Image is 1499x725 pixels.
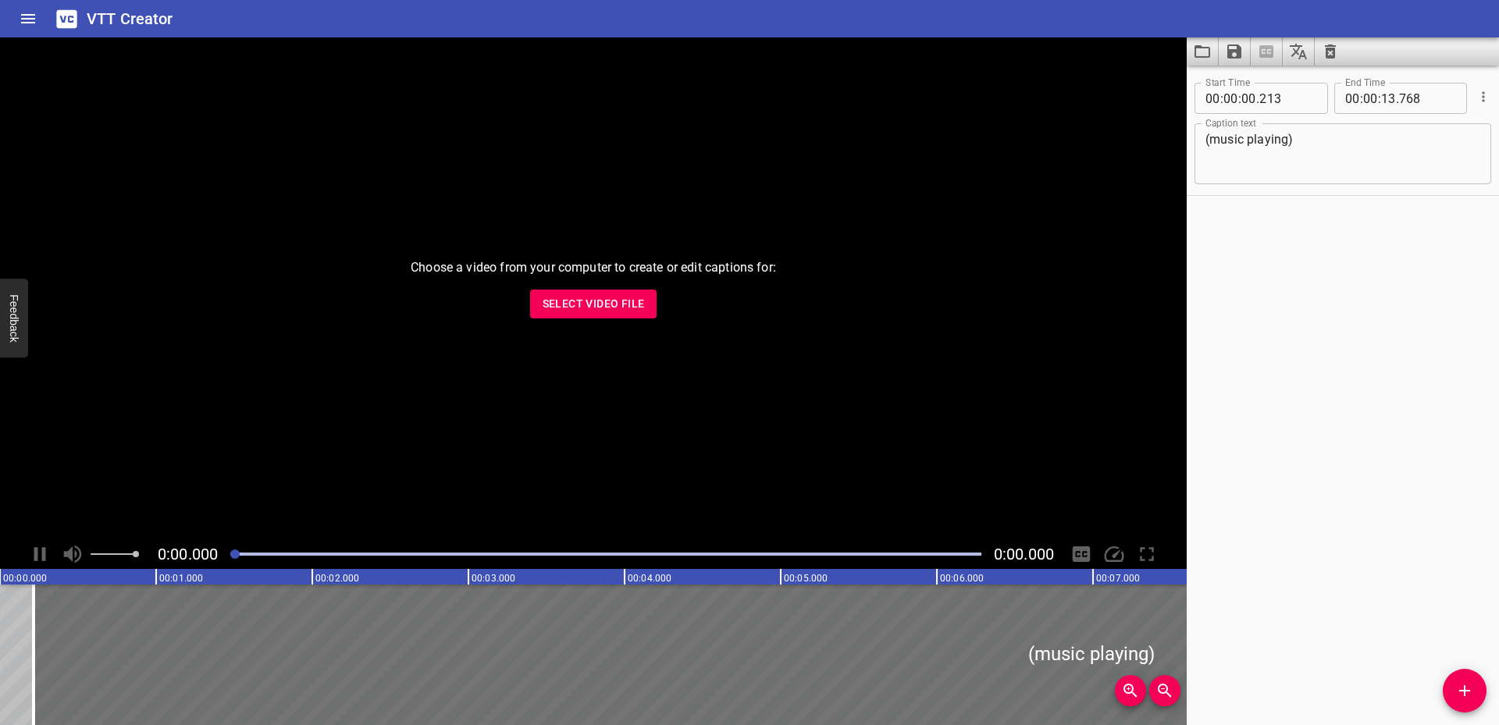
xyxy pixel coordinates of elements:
[1251,37,1283,66] span: Select a video in the pane to the left, then you can automatically extract captions.
[3,573,47,584] text: 00:00.000
[1223,83,1238,114] input: 00
[1381,83,1396,114] input: 13
[1378,83,1381,114] span: :
[1193,42,1212,61] svg: Load captions from file
[1443,669,1487,713] button: Add Cue
[1187,37,1219,66] button: Load captions from file
[1315,37,1346,66] button: Clear captions
[543,294,645,314] span: Select Video File
[1473,87,1494,107] button: Cue Options
[1220,83,1223,114] span: :
[628,573,671,584] text: 00:04.000
[1360,83,1363,114] span: :
[1219,37,1251,66] button: Save captions to file
[994,545,1054,563] span: Video Duration
[1363,83,1378,114] input: 00
[1205,83,1220,114] input: 00
[87,6,173,31] h6: VTT Creator
[472,573,515,584] text: 00:03.000
[230,553,981,556] div: Play progress
[1289,42,1308,61] svg: Translate captions
[1321,42,1340,61] svg: Clear captions
[158,545,218,563] span: Current Time
[784,573,828,584] text: 00:05.000
[1259,83,1316,114] input: 213
[1473,76,1491,117] div: Cue Options
[1399,83,1456,114] input: 768
[159,573,203,584] text: 00:01.000
[1132,539,1162,569] div: Toggle Full Screen
[1241,83,1256,114] input: 00
[1096,573,1140,584] text: 00:07.000
[1225,42,1244,61] svg: Save captions to file
[1283,37,1315,66] button: Translate captions
[1238,83,1241,114] span: :
[1149,675,1180,706] button: Zoom Out
[530,290,657,318] button: Select Video File
[1345,83,1360,114] input: 00
[1205,132,1480,176] textarea: (music playing)
[1396,83,1399,114] span: .
[315,573,359,584] text: 00:02.000
[1115,675,1146,706] button: Zoom In
[411,258,776,277] p: Choose a video from your computer to create or edit captions for:
[940,573,984,584] text: 00:06.000
[1099,539,1129,569] div: Playback Speed
[1256,83,1259,114] span: .
[1066,539,1096,569] div: Hide/Show Captions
